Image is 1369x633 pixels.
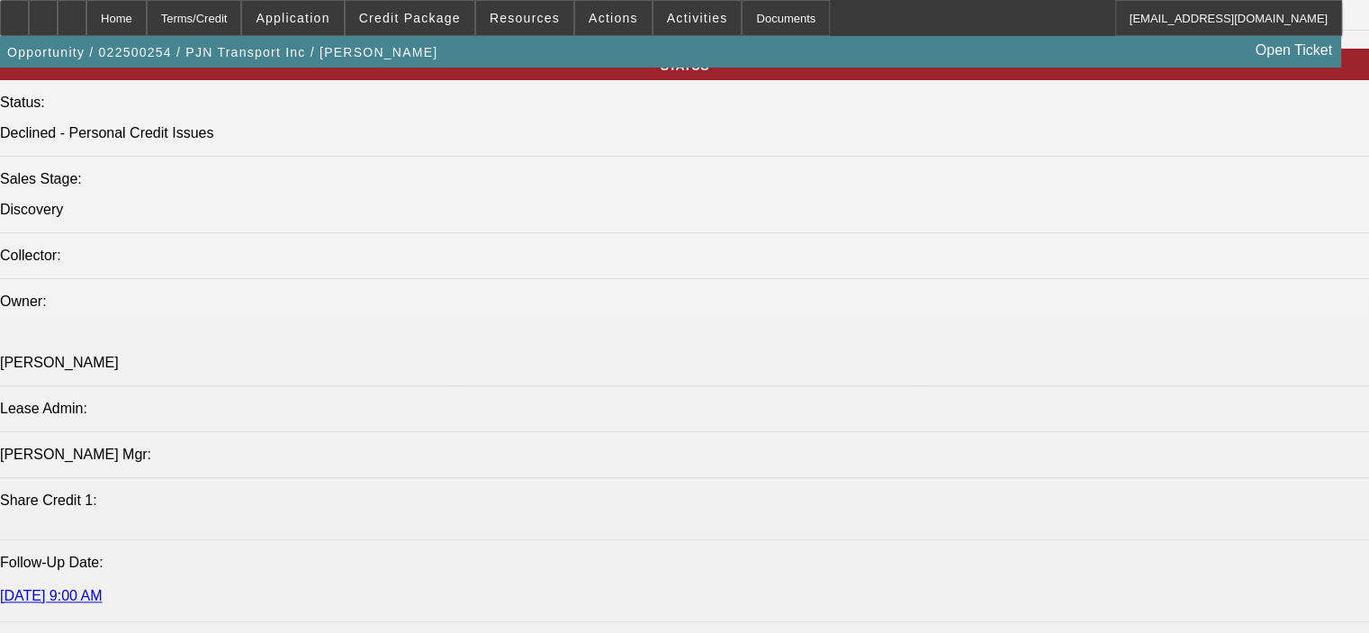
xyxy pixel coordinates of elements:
[476,1,573,35] button: Resources
[1248,35,1339,66] a: Open Ticket
[667,11,728,25] span: Activities
[653,1,742,35] button: Activities
[490,11,560,25] span: Resources
[256,11,329,25] span: Application
[359,11,461,25] span: Credit Package
[575,1,652,35] button: Actions
[346,1,474,35] button: Credit Package
[242,1,343,35] button: Application
[589,11,638,25] span: Actions
[7,45,437,59] span: Opportunity / 022500254 / PJN Transport Inc / [PERSON_NAME]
